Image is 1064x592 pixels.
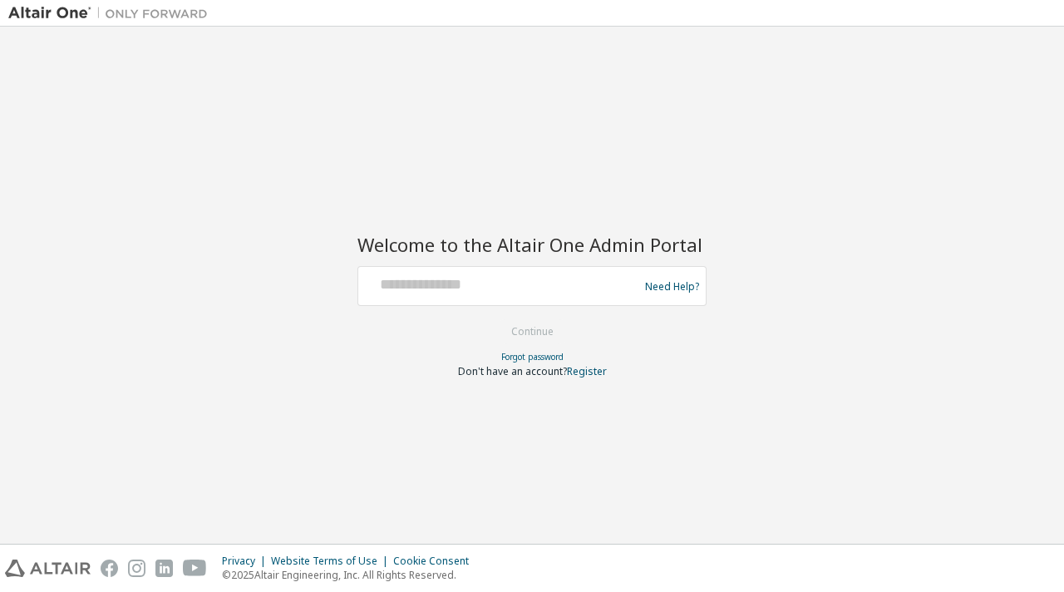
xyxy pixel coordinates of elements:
[183,560,207,577] img: youtube.svg
[5,560,91,577] img: altair_logo.svg
[357,233,707,256] h2: Welcome to the Altair One Admin Portal
[222,568,479,582] p: © 2025 Altair Engineering, Inc. All Rights Reserved.
[567,364,607,378] a: Register
[645,286,699,287] a: Need Help?
[271,555,393,568] div: Website Terms of Use
[393,555,479,568] div: Cookie Consent
[101,560,118,577] img: facebook.svg
[458,364,567,378] span: Don't have an account?
[128,560,145,577] img: instagram.svg
[155,560,173,577] img: linkedin.svg
[501,351,564,363] a: Forgot password
[8,5,216,22] img: Altair One
[222,555,271,568] div: Privacy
